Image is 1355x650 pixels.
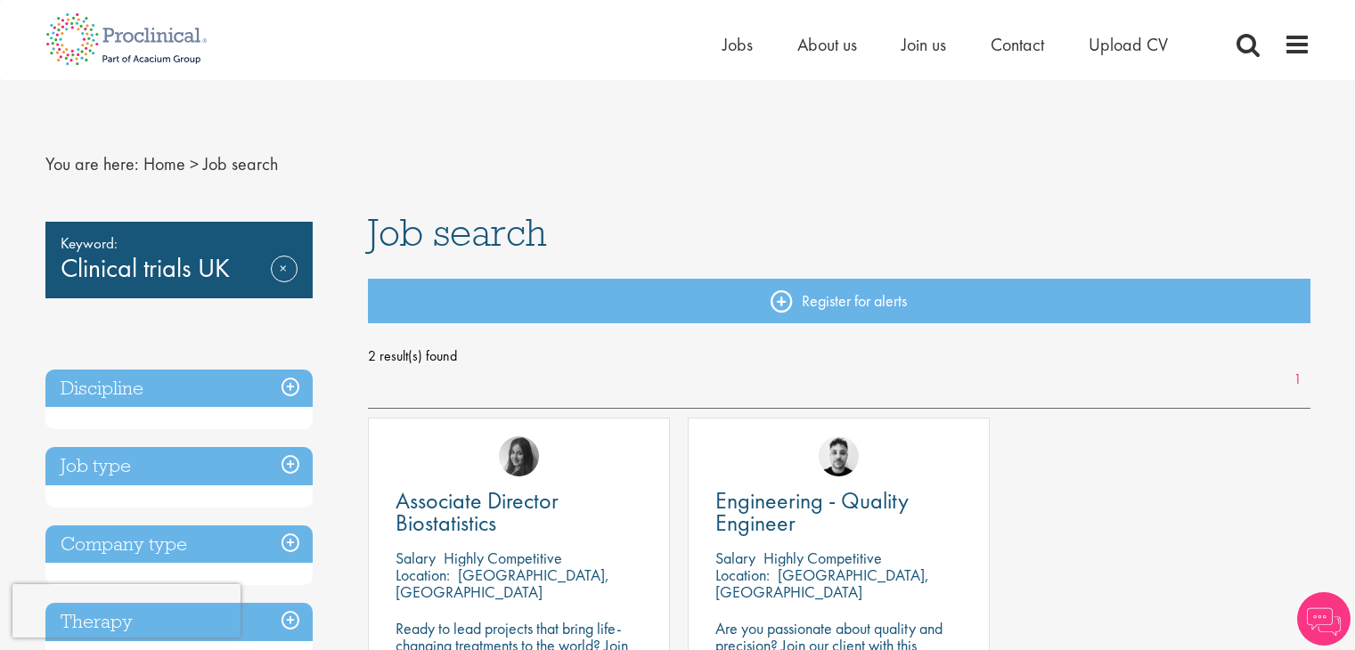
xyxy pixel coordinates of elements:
img: Heidi Hennigan [499,436,539,476]
a: 1 [1285,370,1310,390]
div: Clinical trials UK [45,222,313,298]
p: [GEOGRAPHIC_DATA], [GEOGRAPHIC_DATA] [396,565,609,602]
span: You are here: [45,152,139,175]
a: Jobs [722,33,753,56]
a: Contact [991,33,1044,56]
span: Associate Director Biostatistics [396,485,559,538]
span: Job search [368,208,547,256]
a: Engineering - Quality Engineer [715,490,962,534]
img: Chatbot [1297,592,1351,646]
h3: Company type [45,525,313,564]
span: Keyword: [61,231,298,256]
span: Job search [203,152,278,175]
h3: Job type [45,447,313,485]
a: About us [797,33,857,56]
span: Location: [396,565,450,585]
a: breadcrumb link [143,152,185,175]
img: Dean Fisher [819,436,859,476]
a: Register for alerts [368,279,1310,323]
a: Join us [902,33,946,56]
p: [GEOGRAPHIC_DATA], [GEOGRAPHIC_DATA] [715,565,929,602]
p: Highly Competitive [444,548,562,568]
iframe: reCAPTCHA [12,584,241,638]
span: > [190,152,199,175]
a: Remove [271,256,298,307]
p: Highly Competitive [763,548,882,568]
span: Location: [715,565,770,585]
span: Salary [396,548,436,568]
a: Associate Director Biostatistics [396,490,642,534]
h3: Discipline [45,370,313,408]
span: Engineering - Quality Engineer [715,485,909,538]
span: Salary [715,548,755,568]
a: Upload CV [1089,33,1168,56]
span: 2 result(s) found [368,343,1310,370]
